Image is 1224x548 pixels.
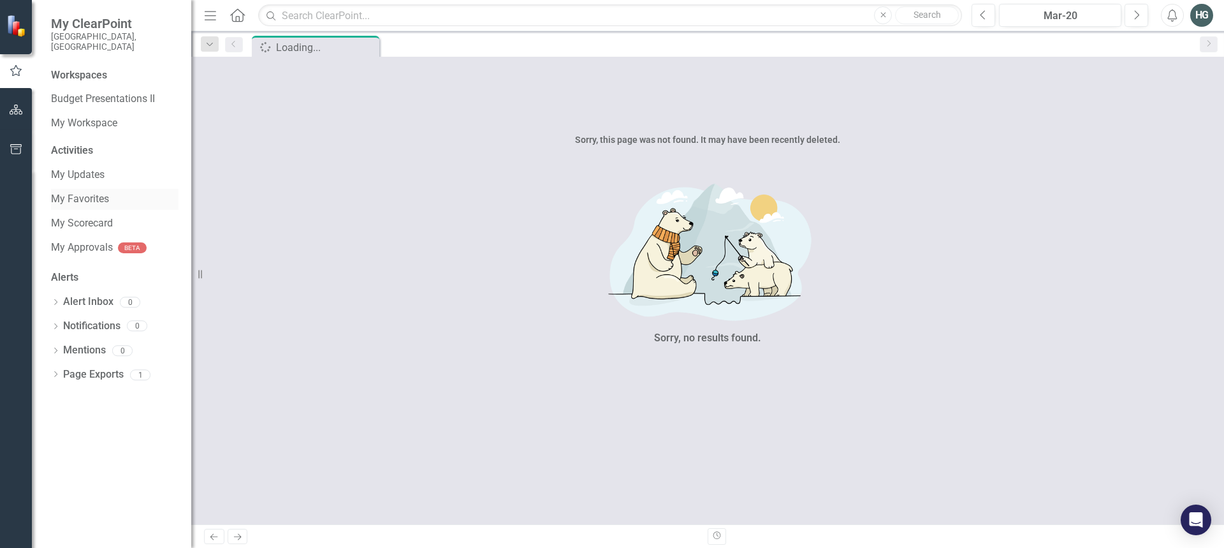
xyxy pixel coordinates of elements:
[191,133,1224,146] div: Sorry, this page was not found. It may have been recently deleted.
[63,367,124,382] a: Page Exports
[51,68,107,83] div: Workspaces
[1181,505,1211,535] div: Open Intercom Messenger
[63,343,106,358] a: Mentions
[654,331,761,346] div: Sorry, no results found.
[120,297,140,307] div: 0
[63,295,113,309] a: Alert Inbox
[516,173,899,328] img: No results found
[51,241,113,255] a: My Approvals
[914,10,941,20] span: Search
[51,16,178,31] span: My ClearPoint
[1003,8,1117,24] div: Mar-20
[51,92,178,107] a: Budget Presentations II
[51,31,178,52] small: [GEOGRAPHIC_DATA], [GEOGRAPHIC_DATA]
[51,116,178,131] a: My Workspace
[6,15,29,37] img: ClearPoint Strategy
[1190,4,1213,27] button: HG
[258,4,962,27] input: Search ClearPoint...
[51,216,178,231] a: My Scorecard
[51,270,178,285] div: Alerts
[127,321,147,332] div: 0
[51,144,178,158] div: Activities
[999,4,1121,27] button: Mar-20
[51,168,178,182] a: My Updates
[112,345,133,356] div: 0
[51,192,178,207] a: My Favorites
[63,319,120,334] a: Notifications
[118,242,147,253] div: BETA
[130,369,150,380] div: 1
[895,6,959,24] button: Search
[276,40,376,56] div: Loading...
